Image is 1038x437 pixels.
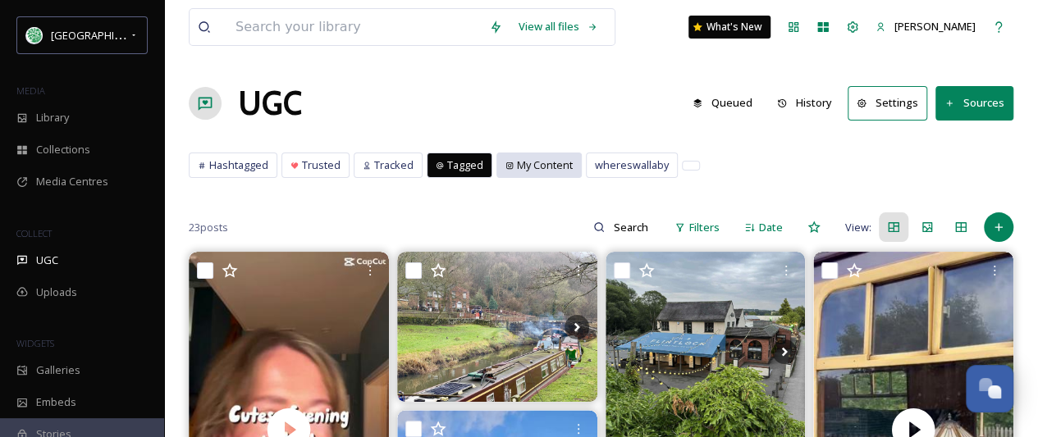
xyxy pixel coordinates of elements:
[16,227,52,239] span: COLLECT
[36,285,77,300] span: Uploads
[684,87,769,119] a: Queued
[36,110,69,125] span: Library
[238,79,302,128] a: UGC
[848,86,927,120] button: Settings
[769,87,848,119] a: History
[935,86,1013,120] button: Sources
[689,220,720,235] span: Filters
[447,157,483,173] span: Tagged
[397,252,597,402] img: The Staffordshire Way, section 3, The Flintlock Cheddleton to Alton village, 12.8 miles, January ...
[209,157,268,173] span: Hashtagged
[36,142,90,157] span: Collections
[227,9,481,45] input: Search your library
[26,27,43,43] img: Facebook%20Icon.png
[302,157,341,173] span: Trusted
[16,84,45,97] span: MEDIA
[595,157,669,173] span: whereswallaby
[374,157,414,173] span: Tracked
[894,19,976,34] span: [PERSON_NAME]
[759,220,783,235] span: Date
[189,220,228,235] span: 23 posts
[605,211,658,244] input: Search
[36,174,108,189] span: Media Centres
[36,394,76,410] span: Embeds
[845,220,871,235] span: View:
[16,337,54,349] span: WIDGETS
[51,27,155,43] span: [GEOGRAPHIC_DATA]
[966,365,1013,412] button: Open Chat
[684,87,761,119] button: Queued
[36,362,80,378] span: Galleries
[769,87,840,119] button: History
[848,86,935,120] a: Settings
[510,11,606,43] a: View all files
[688,16,770,39] a: What's New
[36,253,58,268] span: UGC
[517,157,573,173] span: My Content
[867,11,984,43] a: [PERSON_NAME]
